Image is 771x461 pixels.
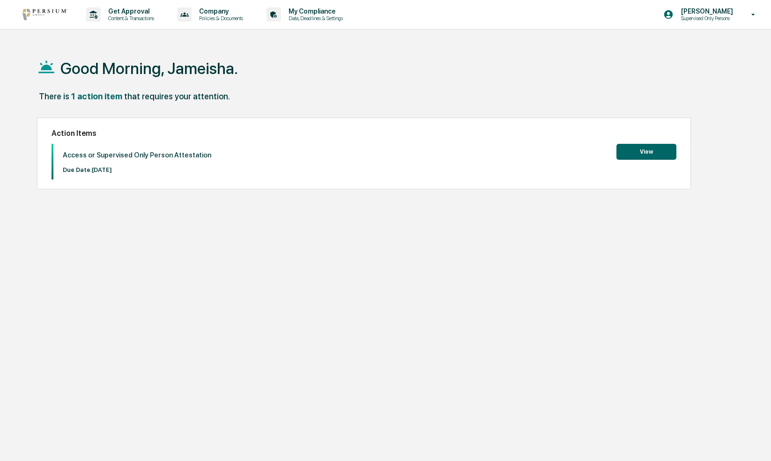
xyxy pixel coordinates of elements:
[101,15,159,22] p: Content & Transactions
[674,7,738,15] p: [PERSON_NAME]
[71,91,122,101] div: 1 action item
[124,91,230,101] div: that requires your attention.
[63,166,211,173] p: Due Date: [DATE]
[63,151,211,159] p: Access or Supervised Only Person Attestation
[52,129,676,138] h2: Action Items
[60,59,238,78] h1: Good Morning, Jameisha.
[281,7,348,15] p: My Compliance
[192,15,248,22] p: Policies & Documents
[39,91,69,101] div: There is
[616,147,676,156] a: View
[674,15,738,22] p: Supervised Only Persons
[281,15,348,22] p: Data, Deadlines & Settings
[101,7,159,15] p: Get Approval
[192,7,248,15] p: Company
[616,144,676,160] button: View
[22,9,67,20] img: logo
